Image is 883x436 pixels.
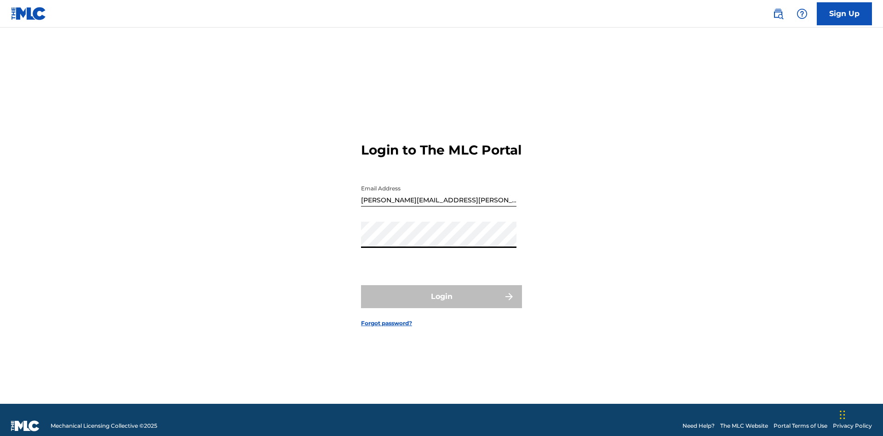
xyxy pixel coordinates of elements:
a: Privacy Policy [833,422,872,430]
a: Portal Terms of Use [774,422,827,430]
img: help [797,8,808,19]
a: Forgot password? [361,319,412,327]
img: MLC Logo [11,7,46,20]
a: Public Search [769,5,787,23]
iframe: Chat Widget [837,392,883,436]
div: Help [793,5,811,23]
img: logo [11,420,40,431]
span: Mechanical Licensing Collective © 2025 [51,422,157,430]
img: search [773,8,784,19]
a: The MLC Website [720,422,768,430]
div: Drag [840,401,845,429]
a: Need Help? [682,422,715,430]
a: Sign Up [817,2,872,25]
h3: Login to The MLC Portal [361,142,522,158]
